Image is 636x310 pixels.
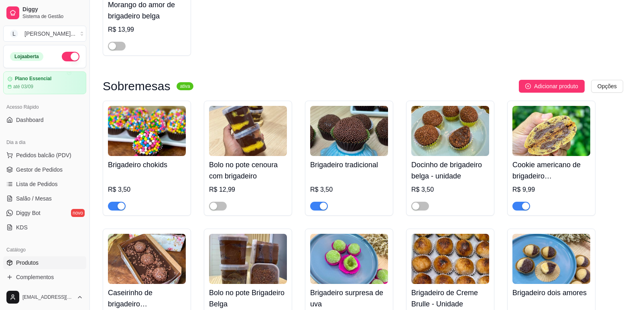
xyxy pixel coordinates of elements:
span: [EMAIL_ADDRESS][DOMAIN_NAME] [22,294,73,300]
a: Complementos [3,271,86,284]
h4: Bolo no pote cenoura com brigadeiro [209,159,287,182]
img: product-image [411,234,489,284]
sup: ativa [177,82,193,90]
img: product-image [209,234,287,284]
h4: Caseirinho de brigadeiro [DEMOGRAPHIC_DATA] [108,287,186,310]
h4: Docinho de brigadeiro belga - unidade [411,159,489,182]
a: Plano Essencialaté 03/09 [3,71,86,94]
h4: Brigadeiro dois amores [512,287,590,298]
div: R$ 12,99 [209,185,287,195]
button: [EMAIL_ADDRESS][DOMAIN_NAME] [3,288,86,307]
span: Produtos [16,259,39,267]
img: product-image [209,106,287,156]
img: product-image [512,234,590,284]
div: R$ 3,50 [310,185,388,195]
span: plus-circle [525,83,531,89]
div: [PERSON_NAME] ... [24,30,75,38]
img: product-image [108,234,186,284]
div: Dia a dia [3,136,86,149]
button: Opções [591,80,623,93]
button: Alterar Status [62,52,79,61]
img: product-image [411,106,489,156]
button: Adicionar produto [519,80,585,93]
a: DiggySistema de Gestão [3,3,86,22]
h4: Brigadeiro chokids [108,159,186,170]
img: product-image [108,106,186,156]
span: Salão / Mesas [16,195,52,203]
h4: Bolo no pote Brigadeiro Belga [209,287,287,310]
a: Salão / Mesas [3,192,86,205]
span: Complementos [16,273,54,281]
span: Sistema de Gestão [22,13,83,20]
button: Select a team [3,26,86,42]
a: Diggy Botnovo [3,207,86,219]
div: Catálogo [3,243,86,256]
img: product-image [512,106,590,156]
span: Dashboard [16,116,44,124]
span: Lista de Pedidos [16,180,58,188]
div: R$ 9,99 [512,185,590,195]
div: R$ 13,99 [108,25,186,34]
button: Pedidos balcão (PDV) [3,149,86,162]
h4: Brigadeiro de Creme Brulle - Unidade [411,287,489,310]
div: Acesso Rápido [3,101,86,113]
a: Dashboard [3,113,86,126]
span: Adicionar produto [534,82,578,91]
span: KDS [16,223,28,231]
span: Diggy Bot [16,209,41,217]
a: Produtos [3,256,86,269]
a: Gestor de Pedidos [3,163,86,176]
img: product-image [310,106,388,156]
span: L [10,30,18,38]
img: product-image [310,234,388,284]
h4: Cookie americano de brigadeiro [DEMOGRAPHIC_DATA] [512,159,590,182]
h4: Brigadeiro surpresa de uva [310,287,388,310]
span: Gestor de Pedidos [16,166,63,174]
span: Diggy [22,6,83,13]
article: Plano Essencial [15,76,51,82]
span: Opções [597,82,617,91]
article: até 03/09 [13,83,33,90]
div: R$ 3,50 [411,185,489,195]
a: Lista de Pedidos [3,178,86,190]
a: KDS [3,221,86,234]
span: Pedidos balcão (PDV) [16,151,71,159]
h3: Sobremesas [103,81,170,91]
div: R$ 3,50 [108,185,186,195]
h4: Brigadeiro tradicional [310,159,388,170]
div: Loja aberta [10,52,43,61]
